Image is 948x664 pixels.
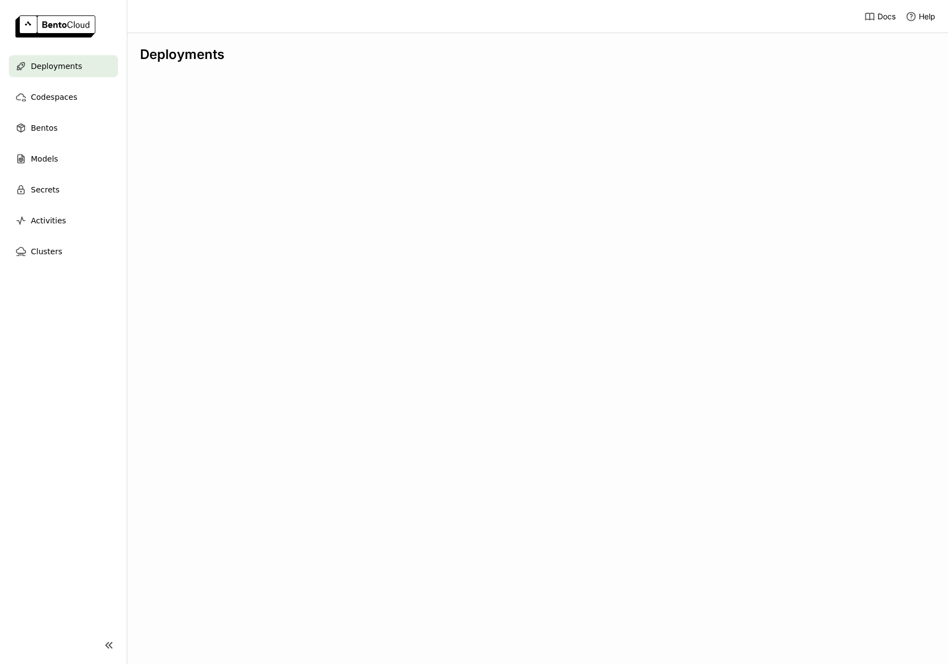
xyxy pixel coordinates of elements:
a: Secrets [9,179,118,201]
span: Help [919,12,935,22]
span: Codespaces [31,90,77,104]
div: Help [906,11,935,22]
span: Docs [877,12,896,22]
a: Docs [864,11,896,22]
img: logo [15,15,95,38]
a: Models [9,148,118,170]
a: Bentos [9,117,118,139]
span: Activities [31,214,66,227]
span: Clusters [31,245,62,258]
span: Secrets [31,183,60,196]
span: Bentos [31,121,57,135]
a: Activities [9,210,118,232]
span: Deployments [31,60,82,73]
a: Clusters [9,240,118,263]
span: Models [31,152,58,165]
div: Deployments [140,46,935,63]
